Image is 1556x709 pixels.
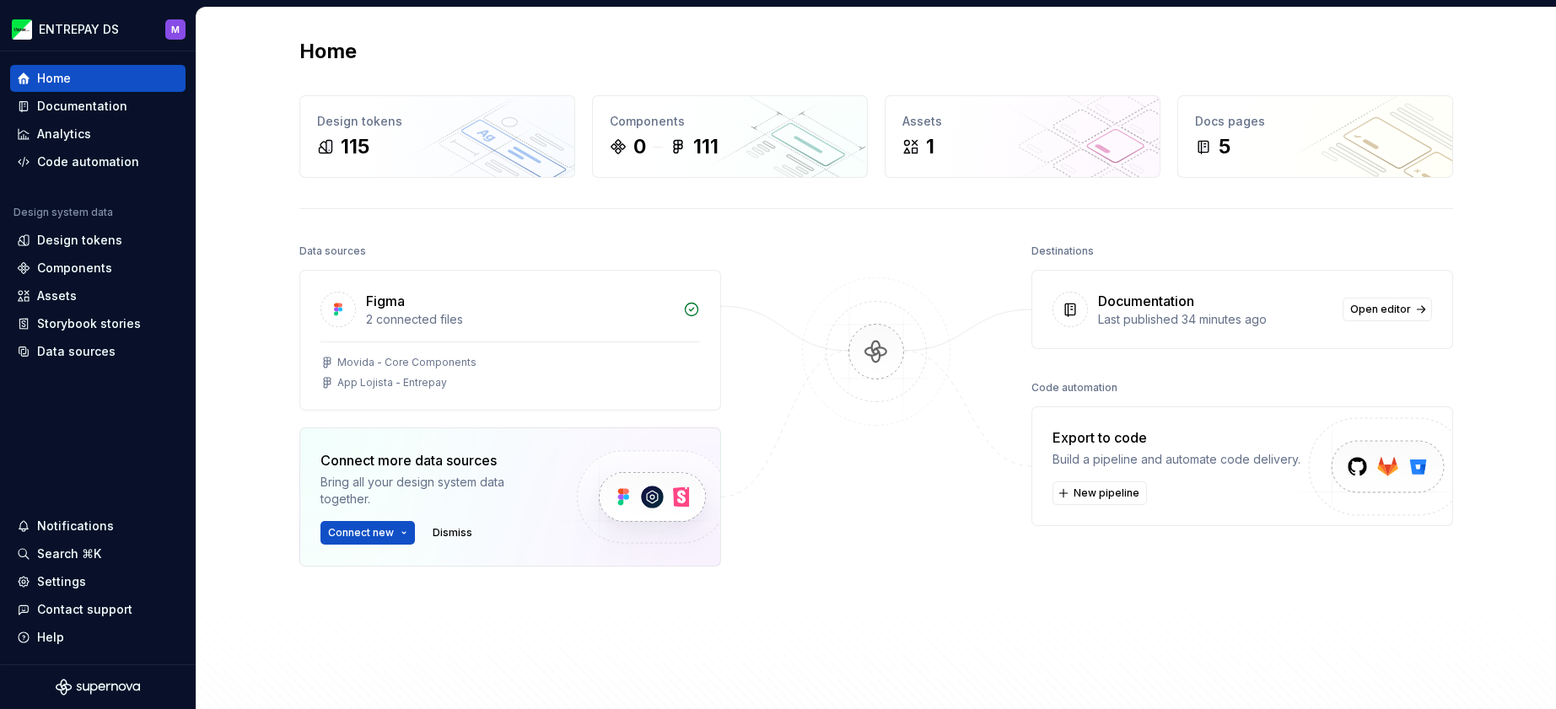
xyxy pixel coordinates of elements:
a: Components [10,255,186,282]
a: Design tokens115 [299,95,575,178]
div: Documentation [37,98,127,115]
a: Assets [10,282,186,309]
a: Design tokens [10,227,186,254]
div: 111 [693,133,719,160]
div: Components [610,113,850,130]
button: Notifications [10,513,186,540]
a: Components0111 [592,95,868,178]
div: Storybook stories [37,315,141,332]
a: Open editor [1343,298,1432,321]
div: Code automation [1031,376,1117,400]
div: Components [37,260,112,277]
div: 0 [633,133,646,160]
div: Search ⌘K [37,545,101,562]
div: Design tokens [317,113,557,130]
div: Figma [366,291,405,311]
a: Figma2 connected filesMovida - Core ComponentsApp Lojista - Entrepay [299,270,721,411]
button: New pipeline [1053,481,1147,505]
div: 115 [341,133,369,160]
button: Search ⌘K [10,540,186,567]
div: ENTREPAY DS [39,21,119,38]
div: Settings [37,573,86,590]
a: Documentation [10,93,186,120]
a: Data sources [10,338,186,365]
a: Home [10,65,186,92]
div: Build a pipeline and automate code delivery. [1053,451,1300,468]
a: Assets1 [885,95,1160,178]
div: Code automation [37,153,139,170]
div: Bring all your design system data together. [320,474,548,508]
a: Docs pages5 [1177,95,1453,178]
div: Analytics [37,126,91,142]
div: 2 connected files [366,311,673,328]
div: Assets [902,113,1143,130]
div: Documentation [1098,291,1194,311]
svg: Supernova Logo [56,679,140,696]
div: Docs pages [1195,113,1435,130]
div: Notifications [37,518,114,534]
span: Open editor [1350,303,1411,316]
button: Dismiss [425,521,480,545]
div: Home [37,70,71,87]
div: Last published 34 minutes ago [1098,311,1333,328]
a: Analytics [10,121,186,148]
div: Data sources [299,239,366,263]
a: Settings [10,568,186,595]
div: Destinations [1031,239,1094,263]
div: App Lojista - Entrepay [337,376,447,389]
button: Help [10,624,186,651]
div: Connect more data sources [320,450,548,470]
span: Connect new [328,526,394,540]
span: New pipeline [1074,486,1139,500]
button: Connect new [320,521,415,545]
div: Contact support [37,601,132,618]
div: Assets [37,287,77,304]
div: Design system data [13,206,113,219]
a: Storybook stories [10,310,186,337]
button: ENTREPAY DSM [3,11,192,47]
img: bf57eda1-e70d-405f-8799-6995c3035d87.png [12,19,32,40]
div: Help [37,629,64,646]
a: Code automation [10,148,186,175]
span: Dismiss [433,526,472,540]
h2: Home [299,38,357,65]
div: Data sources [37,343,116,360]
div: 5 [1219,133,1230,160]
div: 1 [926,133,934,160]
button: Contact support [10,596,186,623]
div: Movida - Core Components [337,356,476,369]
div: Export to code [1053,427,1300,448]
div: M [171,23,180,36]
div: Design tokens [37,232,122,249]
